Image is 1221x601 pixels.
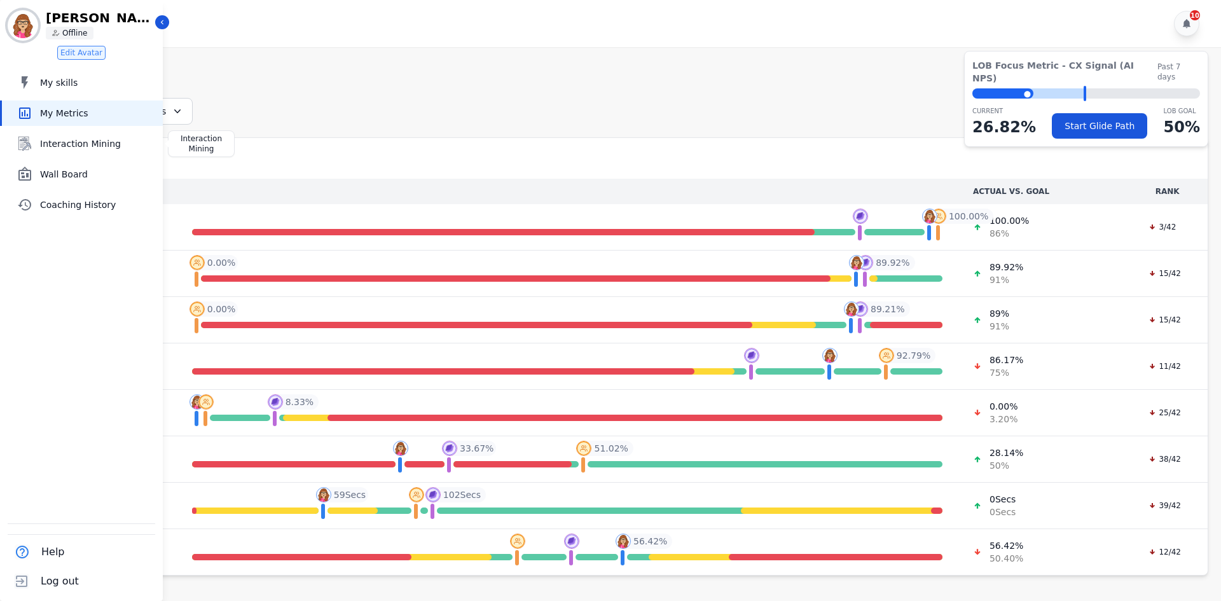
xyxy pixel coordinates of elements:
img: profile-pic [268,394,283,410]
img: profile-pic [858,255,873,270]
span: Coaching History [40,198,158,211]
a: Coaching History [2,192,163,218]
span: Help [41,544,64,560]
div: 15/42 [1142,267,1187,280]
img: Bordered avatar [8,10,38,41]
button: Log out [8,567,81,596]
span: LOB Focus Metric - CX Signal (AI NPS) [972,59,1157,85]
div: 39/42 [1142,499,1187,512]
span: 89.92 % [876,256,909,269]
img: profile-pic [922,209,937,224]
a: Interaction Mining [2,131,163,156]
span: 0.00 % [207,303,235,315]
p: LOB Goal [1164,106,1200,116]
span: 0 Secs [990,506,1016,518]
div: ⬤ [972,88,1033,99]
div: 11/42 [1142,360,1187,373]
img: profile-pic [744,348,759,363]
span: 50.40 % [990,552,1023,565]
span: 0 Secs [990,493,1016,506]
p: Offline [62,28,87,38]
span: 0.00 % [207,256,235,269]
div: 38/42 [1142,453,1187,466]
th: RANK [1127,179,1208,204]
img: profile-pic [931,209,946,224]
img: profile-pic [409,487,424,502]
img: profile-pic [576,441,591,456]
span: 86 % [990,227,1029,240]
span: 8.33 % [286,396,314,408]
span: 0.00 % [990,400,1018,413]
a: My skills [2,70,163,95]
div: 3/42 [1142,221,1182,233]
img: profile-pic [425,487,441,502]
img: profile-pic [844,301,859,317]
img: person [52,29,60,37]
span: 100.00 % [949,210,988,223]
img: profile-pic [853,209,868,224]
img: profile-pic [510,534,525,549]
span: 50 % [990,459,1023,472]
span: 51.02 % [594,442,628,455]
div: 12/42 [1142,546,1187,558]
span: 92.79 % [897,349,930,362]
span: Past 7 days [1157,62,1200,82]
p: 50 % [1164,116,1200,139]
img: profile-pic [442,441,457,456]
button: Help [8,537,67,567]
span: My skills [40,76,158,89]
span: My Metrics [40,107,158,120]
span: 102 Secs [443,488,481,501]
p: 26.82 % [972,116,1036,139]
div: 25/42 [1142,406,1187,419]
img: profile-pic [316,487,331,502]
span: 33.67 % [460,442,493,455]
span: 75 % [990,366,1023,379]
span: 86.17 % [990,354,1023,366]
span: 89 % [990,307,1009,320]
img: profile-pic [564,534,579,549]
span: 56.42 % [633,535,667,548]
img: profile-pic [190,394,205,410]
span: 28.14 % [990,446,1023,459]
span: 59 Secs [334,488,366,501]
a: Wall Board [2,162,163,187]
p: CURRENT [972,106,1036,116]
span: 89.92 % [990,261,1023,273]
span: Log out [41,574,79,589]
a: My Metrics [2,100,163,126]
span: 3.20 % [990,413,1018,425]
span: 100.00 % [990,214,1029,227]
img: profile-pic [393,441,408,456]
div: 10 [1190,10,1200,20]
button: Start Glide Path [1052,113,1147,139]
span: 91 % [990,320,1009,333]
span: 56.42 % [990,539,1023,552]
img: profile-pic [616,534,631,549]
img: profile-pic [879,348,894,363]
img: profile-pic [822,348,838,363]
span: Interaction Mining [40,137,158,150]
img: profile-pic [190,255,205,270]
div: 15/42 [1142,314,1187,326]
button: Edit Avatar [57,46,106,60]
span: 89.21 % [871,303,904,315]
p: [PERSON_NAME][EMAIL_ADDRESS][PERSON_NAME][DOMAIN_NAME] [46,11,154,24]
img: profile-pic [198,394,214,410]
th: ACTUAL VS. GOAL [958,179,1127,204]
span: Wall Board [40,168,158,181]
img: profile-pic [190,301,205,317]
h1: Metrics [62,65,1208,88]
img: profile-pic [849,255,864,270]
img: profile-pic [853,301,868,317]
span: 91 % [990,273,1023,286]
